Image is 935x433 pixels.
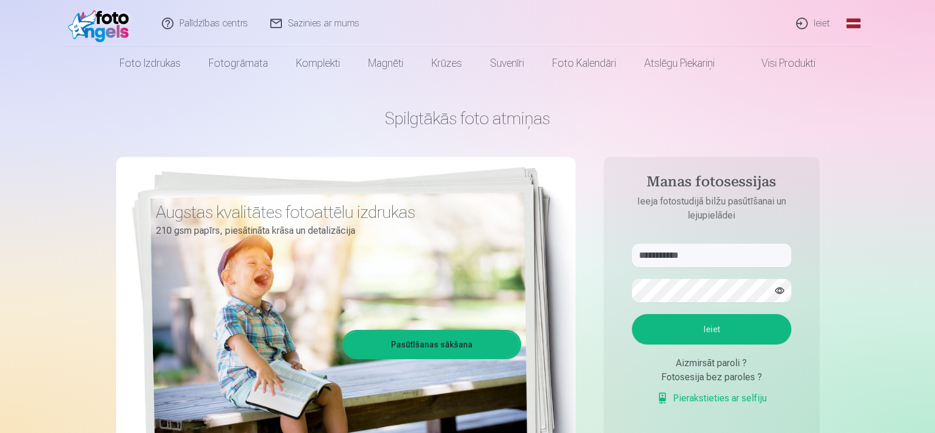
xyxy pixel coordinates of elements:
a: Atslēgu piekariņi [630,47,729,80]
img: /fa1 [68,5,135,42]
div: Aizmirsāt paroli ? [632,356,791,370]
a: Foto izdrukas [106,47,195,80]
p: Ieeja fotostudijā bilžu pasūtīšanai un lejupielādei [620,195,803,223]
a: Foto kalendāri [538,47,630,80]
a: Komplekti [282,47,354,80]
h3: Augstas kvalitātes fotoattēlu izdrukas [156,202,512,223]
button: Ieiet [632,314,791,345]
a: Visi produkti [729,47,829,80]
a: Pierakstieties ar selfiju [657,391,767,405]
a: Krūzes [417,47,476,80]
a: Suvenīri [476,47,538,80]
div: Fotosesija bez paroles ? [632,370,791,384]
p: 210 gsm papīrs, piesātināta krāsa un detalizācija [156,223,512,239]
h4: Manas fotosessijas [620,173,803,195]
a: Fotogrāmata [195,47,282,80]
a: Magnēti [354,47,417,80]
h1: Spilgtākās foto atmiņas [116,108,820,129]
a: Pasūtīšanas sākšana [344,332,519,357]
